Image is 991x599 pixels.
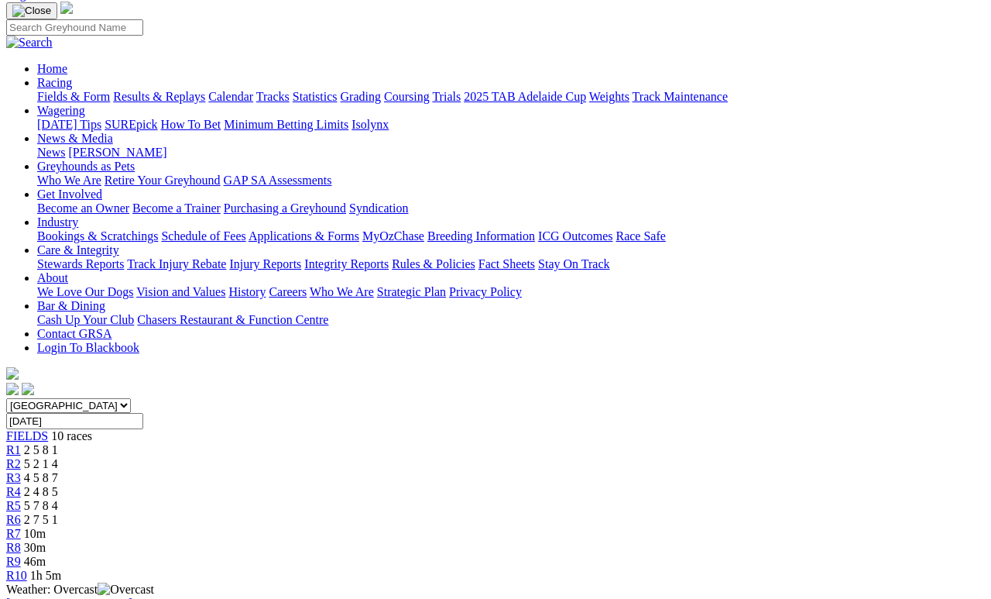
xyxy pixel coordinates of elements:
a: Integrity Reports [304,257,389,270]
a: Industry [37,215,78,229]
a: ICG Outcomes [538,229,612,243]
a: [PERSON_NAME] [68,146,166,159]
a: [DATE] Tips [37,118,101,131]
img: logo-grsa-white.png [60,2,73,14]
a: R8 [6,541,21,554]
a: MyOzChase [362,229,424,243]
a: Careers [269,285,307,298]
a: R10 [6,569,27,582]
a: Contact GRSA [37,327,111,340]
a: Weights [589,90,629,103]
a: Race Safe [616,229,665,243]
a: Trials [432,90,461,103]
a: Schedule of Fees [161,229,245,243]
a: Vision and Values [136,285,225,298]
a: Statistics [293,90,338,103]
a: GAP SA Assessments [224,174,332,187]
img: twitter.svg [22,383,34,395]
a: R9 [6,555,21,568]
button: Toggle navigation [6,2,57,19]
a: Purchasing a Greyhound [224,201,346,215]
div: Greyhounds as Pets [37,174,985,188]
a: Applications & Forms [249,229,359,243]
a: Strategic Plan [377,285,446,298]
a: Login To Blackbook [37,341,139,354]
img: Search [6,36,53,50]
span: 1h 5m [30,569,61,582]
a: Stewards Reports [37,257,124,270]
img: Overcast [98,583,154,597]
a: Isolynx [351,118,389,131]
a: Injury Reports [229,257,301,270]
a: R3 [6,471,21,484]
span: Weather: Overcast [6,583,154,596]
a: Track Maintenance [633,90,728,103]
a: News [37,146,65,159]
div: Get Involved [37,201,985,215]
a: Wagering [37,104,85,117]
img: Close [12,5,51,17]
a: 2025 TAB Adelaide Cup [464,90,586,103]
span: 46m [24,555,46,568]
a: About [37,271,68,284]
input: Search [6,19,143,36]
div: Wagering [37,118,985,132]
a: Greyhounds as Pets [37,160,135,173]
a: Coursing [384,90,430,103]
a: Results & Replays [113,90,205,103]
div: Industry [37,229,985,243]
a: SUREpick [105,118,157,131]
a: Tracks [256,90,290,103]
a: R2 [6,457,21,470]
a: How To Bet [161,118,221,131]
div: News & Media [37,146,985,160]
a: Who We Are [37,174,101,187]
a: Grading [341,90,381,103]
span: 2 5 8 1 [24,443,58,456]
a: Syndication [349,201,408,215]
a: Home [37,62,67,75]
a: Stay On Track [538,257,609,270]
a: Privacy Policy [449,285,522,298]
a: Bookings & Scratchings [37,229,158,243]
img: facebook.svg [6,383,19,395]
a: FIELDS [6,429,48,442]
div: Racing [37,90,985,104]
span: 5 2 1 4 [24,457,58,470]
img: logo-grsa-white.png [6,367,19,380]
a: News & Media [37,132,113,145]
a: Become an Owner [37,201,129,215]
div: Care & Integrity [37,257,985,271]
a: Bar & Dining [37,299,105,312]
span: 5 7 8 4 [24,499,58,512]
a: Get Involved [37,188,102,201]
input: Select date [6,413,143,429]
span: 2 4 8 5 [24,485,58,498]
a: Cash Up Your Club [37,313,134,326]
a: Minimum Betting Limits [224,118,348,131]
a: Breeding Information [427,229,535,243]
a: R5 [6,499,21,512]
a: Retire Your Greyhound [105,174,221,187]
div: Bar & Dining [37,313,985,327]
a: Who We Are [310,285,374,298]
a: We Love Our Dogs [37,285,133,298]
a: Rules & Policies [392,257,475,270]
a: History [228,285,266,298]
span: 10m [24,527,46,540]
a: R4 [6,485,21,498]
a: Become a Trainer [132,201,221,215]
a: Fields & Form [37,90,110,103]
a: R6 [6,513,21,526]
a: R7 [6,527,21,540]
a: Chasers Restaurant & Function Centre [137,313,328,326]
div: About [37,285,985,299]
